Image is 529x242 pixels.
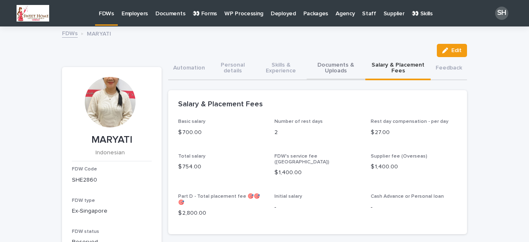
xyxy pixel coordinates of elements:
[72,134,152,146] p: MARYATI
[274,194,302,199] span: Initial salary
[72,198,95,203] span: FDW type
[178,163,264,171] p: $ 754.00
[72,176,152,184] p: SHE2860
[274,168,361,177] p: $ 1,400.00
[307,57,365,80] button: Documents & Uploads
[365,57,431,80] button: Salary & Placement Fees
[178,194,260,205] span: Part D - Total placement fee 🎯🎯🎯
[431,57,467,80] button: Feedback
[178,154,205,159] span: Total salary
[274,119,323,124] span: Number of rest days
[72,207,152,216] p: Ex-Singapore
[255,57,307,80] button: Skills & Experience
[274,154,329,165] span: FDW's service fee ([GEOGRAPHIC_DATA])
[371,154,427,159] span: Supplier fee (Overseas)
[371,203,457,212] p: -
[371,119,448,124] span: Rest day compensation - per day
[371,163,457,171] p: $ 1,400.00
[451,48,462,53] span: Edit
[178,128,264,137] p: $ 700.00
[17,5,49,22] img: kFOXSfv_6-6gUs9nkLPLXCesz0MIw2PYOV3M4AQ4cTA
[274,203,361,212] p: -
[495,7,508,20] div: SH
[371,194,444,199] span: Cash Advance or Personal loan
[62,28,78,38] a: FDWs
[178,100,263,109] h2: Salary & Placement Fees
[371,128,457,137] p: $ 27.00
[210,57,255,80] button: Personal details
[178,119,205,124] span: Basic salary
[72,229,99,234] span: FDW status
[72,149,148,156] p: Indonesian
[274,128,361,137] p: 2
[87,29,111,38] p: MARYATI
[168,57,210,80] button: Automation
[178,209,264,218] p: $ 2,800.00
[437,44,467,57] button: Edit
[72,167,97,172] span: FDW Code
